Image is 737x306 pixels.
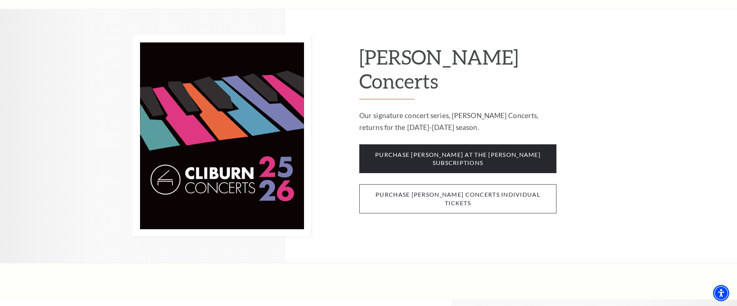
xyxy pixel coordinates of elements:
[359,198,556,207] a: purchase [PERSON_NAME] concerts individual tickets
[359,158,556,166] a: purchase [PERSON_NAME] at the [PERSON_NAME] subscriptions
[359,45,556,99] h2: [PERSON_NAME] Concerts
[359,144,556,173] span: purchase [PERSON_NAME] at the [PERSON_NAME] subscriptions
[133,35,311,237] img: Cliburn Concerts
[359,184,556,213] span: purchase [PERSON_NAME] concerts individual tickets
[359,110,556,133] p: Our signature concert series, [PERSON_NAME] Concerts, returns for the [DATE]-[DATE] season.
[713,285,729,301] div: Accessibility Menu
